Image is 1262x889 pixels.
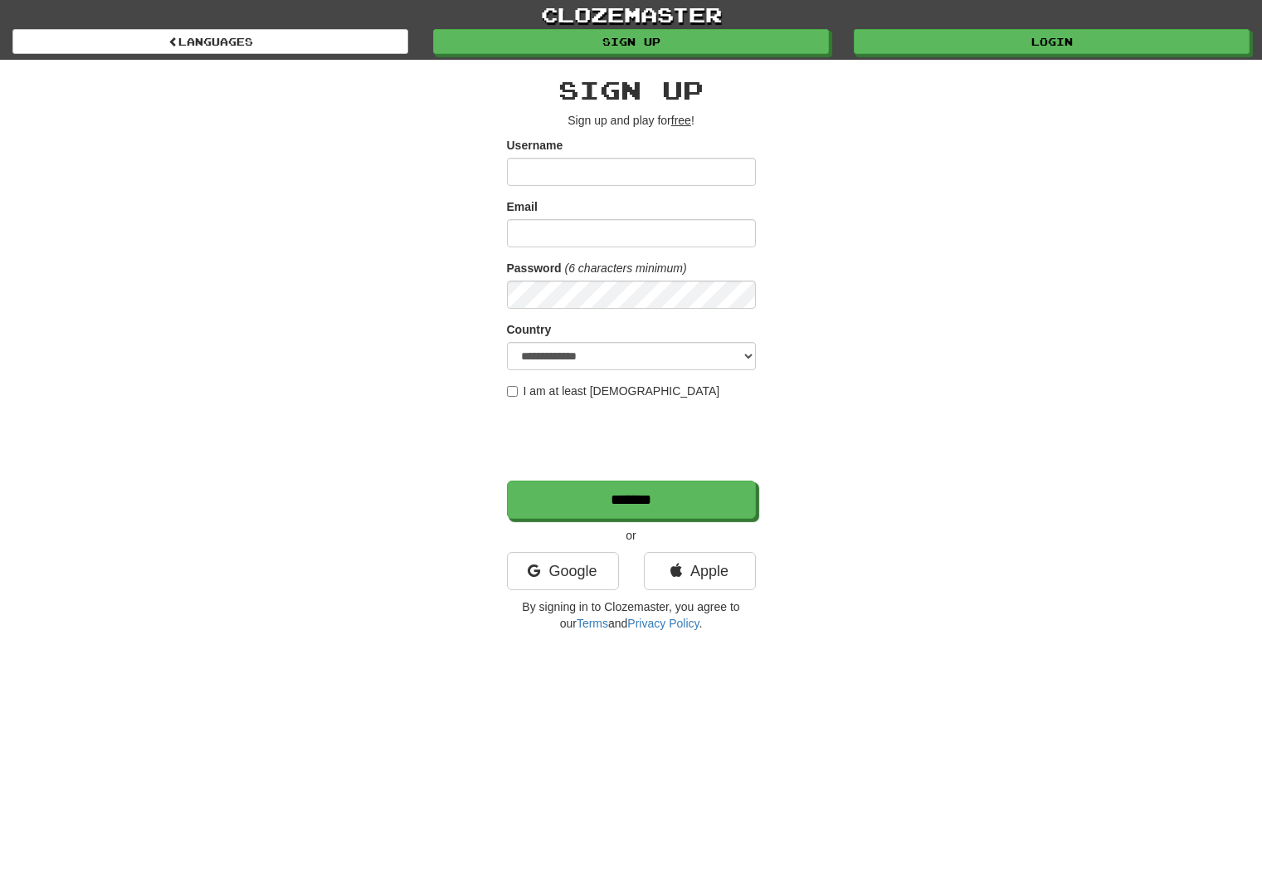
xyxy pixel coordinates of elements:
p: Sign up and play for ! [507,112,756,129]
a: Google [507,552,619,590]
a: Sign up [433,29,829,54]
p: or [507,527,756,544]
input: I am at least [DEMOGRAPHIC_DATA] [507,386,518,397]
label: Email [507,198,538,215]
a: Privacy Policy [627,617,699,630]
a: Login [854,29,1250,54]
a: Languages [12,29,408,54]
label: Password [507,260,562,276]
label: I am at least [DEMOGRAPHIC_DATA] [507,383,720,399]
label: Country [507,321,552,338]
a: Apple [644,552,756,590]
p: By signing in to Clozemaster, you agree to our and . [507,598,756,632]
a: Terms [577,617,608,630]
u: free [671,114,691,127]
em: (6 characters minimum) [565,261,687,275]
iframe: reCAPTCHA [507,408,759,472]
label: Username [507,137,563,154]
h2: Sign up [507,76,756,104]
